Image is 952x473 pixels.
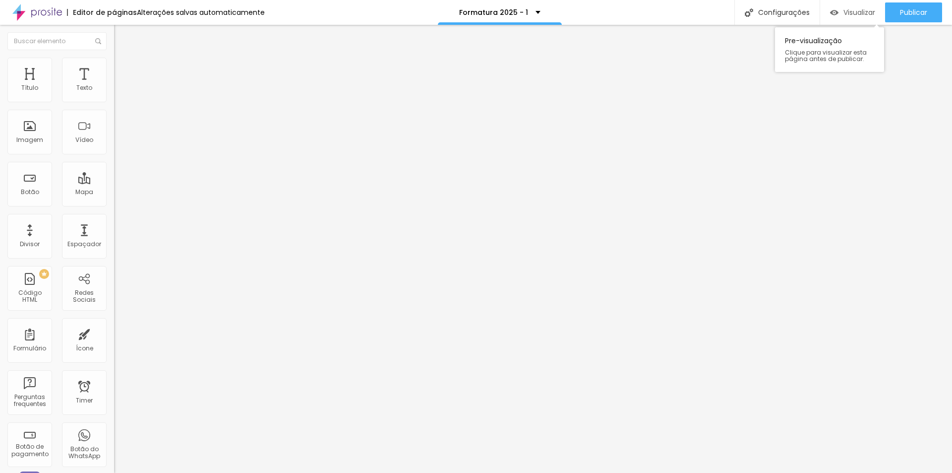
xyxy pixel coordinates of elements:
[137,9,265,16] div: Alterações salvas automaticamente
[67,9,137,16] div: Editor de páginas
[75,189,93,196] div: Mapa
[75,136,93,143] div: Vídeo
[785,49,874,62] span: Clique para visualizar esta página antes de publicar.
[10,443,49,458] div: Botão de pagamento
[820,2,885,22] button: Visualizar
[745,8,753,17] img: Icone
[900,8,927,16] span: Publicar
[95,38,101,44] img: Icone
[830,8,838,17] img: view-1.svg
[76,345,93,352] div: Ícone
[13,345,46,352] div: Formulário
[20,241,40,248] div: Divisor
[64,289,104,304] div: Redes Sociais
[843,8,875,16] span: Visualizar
[67,241,101,248] div: Espaçador
[775,27,884,72] div: Pre-visualização
[885,2,942,22] button: Publicar
[21,189,39,196] div: Botão
[64,446,104,460] div: Botão do WhatsApp
[21,84,38,91] div: Título
[459,9,528,16] p: Formatura 2025 - 1
[10,289,49,304] div: Código HTML
[7,32,107,50] input: Buscar elemento
[16,136,43,143] div: Imagem
[114,25,952,473] iframe: Editor
[76,397,93,404] div: Timer
[76,84,92,91] div: Texto
[10,394,49,408] div: Perguntas frequentes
